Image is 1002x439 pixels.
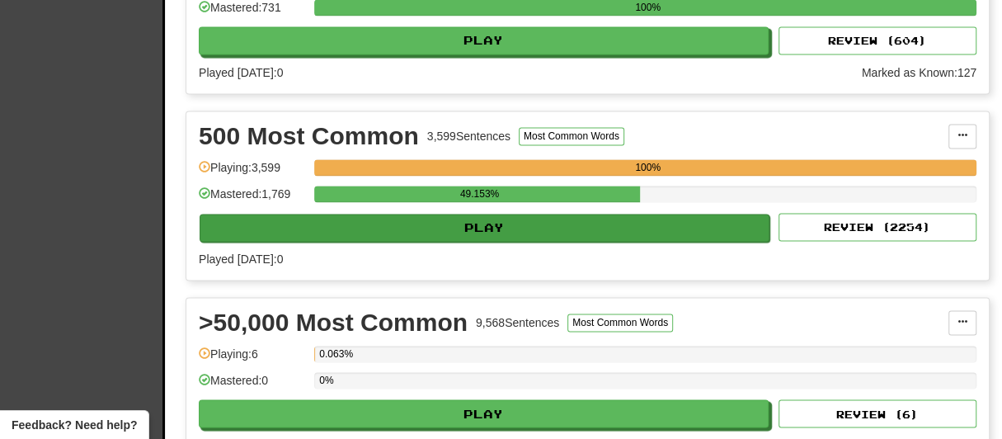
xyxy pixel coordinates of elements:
[199,26,769,54] button: Play
[199,124,419,149] div: 500 Most Common
[427,128,510,144] div: 3,599 Sentences
[12,417,137,433] span: Open feedback widget
[519,127,624,145] button: Most Common Words
[319,186,639,202] div: 49.153%
[779,213,976,241] button: Review (2254)
[199,346,306,373] div: Playing: 6
[779,399,976,427] button: Review (6)
[199,310,468,335] div: >50,000 Most Common
[200,214,769,242] button: Play
[199,186,306,213] div: Mastered: 1,769
[319,159,976,176] div: 100%
[567,314,673,332] button: Most Common Words
[862,64,976,81] div: Marked as Known: 127
[199,66,283,79] span: Played [DATE]: 0
[476,314,559,331] div: 9,568 Sentences
[779,26,976,54] button: Review (604)
[199,159,306,186] div: Playing: 3,599
[199,253,283,266] span: Played [DATE]: 0
[199,372,306,399] div: Mastered: 0
[199,399,769,427] button: Play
